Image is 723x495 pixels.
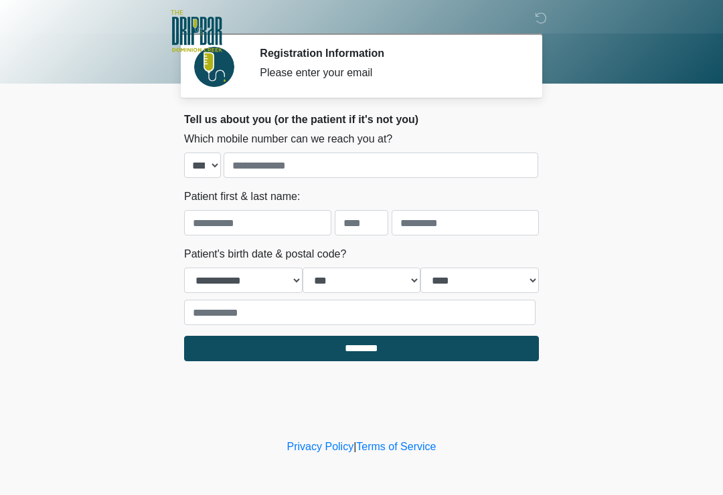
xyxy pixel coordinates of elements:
a: Privacy Policy [287,441,354,452]
img: Agent Avatar [194,47,234,87]
label: Patient first & last name: [184,189,300,205]
h2: Tell us about you (or the patient if it's not you) [184,113,539,126]
div: Please enter your email [260,65,519,81]
label: Patient's birth date & postal code? [184,246,346,262]
img: The DRIPBaR - San Antonio Dominion Creek Logo [171,10,222,54]
a: | [353,441,356,452]
a: Terms of Service [356,441,436,452]
label: Which mobile number can we reach you at? [184,131,392,147]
